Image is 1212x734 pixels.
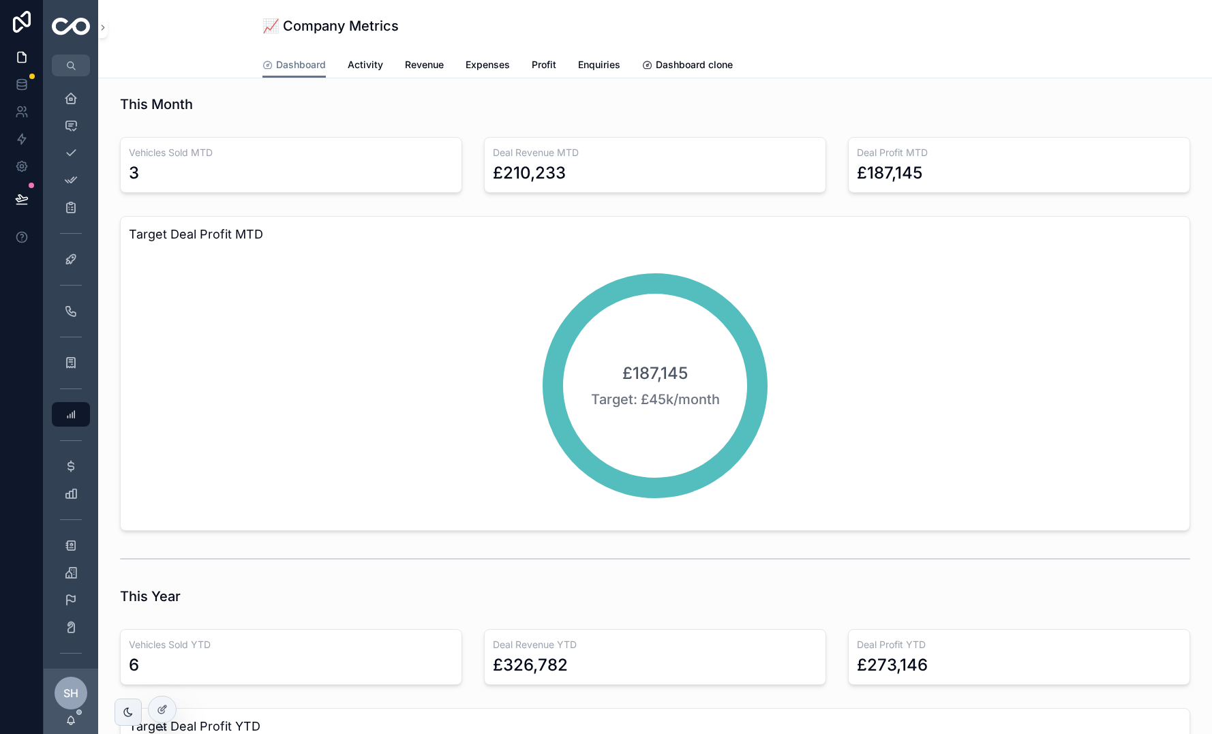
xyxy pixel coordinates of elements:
a: Revenue [405,52,444,80]
h3: Deal Revenue MTD [493,146,817,159]
h3: Vehicles Sold YTD [129,638,453,652]
a: Dashboard [262,52,326,78]
span: Target: £45k/month [573,390,737,409]
span: Enquiries [578,58,620,72]
a: Activity [348,52,383,80]
span: Dashboard [276,58,326,72]
span: Expenses [466,58,510,72]
span: £187,145 [622,363,688,384]
div: £273,146 [857,654,928,676]
div: £326,782 [493,654,568,676]
h3: Deal Profit MTD [857,146,1181,159]
span: SH [63,685,78,701]
div: 6 [129,654,139,676]
h1: 📈 Company Metrics [262,16,399,35]
h3: Vehicles Sold MTD [129,146,453,159]
h3: Target Deal Profit MTD [129,225,1181,244]
span: Profit [532,58,556,72]
div: £210,233 [493,162,566,184]
h3: Deal Profit YTD [857,638,1181,652]
div: £187,145 [857,162,922,184]
h1: This Month [120,95,193,114]
h3: Deal Revenue YTD [493,638,817,652]
a: Profit [532,52,556,80]
a: Expenses [466,52,510,80]
a: Dashboard clone [642,52,733,80]
div: scrollable content [44,76,98,669]
img: App logo [52,18,90,37]
span: Dashboard clone [656,58,733,72]
span: Activity [348,58,383,72]
div: 3 [129,162,139,184]
a: Enquiries [578,52,620,80]
h1: This Year [120,587,181,606]
span: Revenue [405,58,444,72]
